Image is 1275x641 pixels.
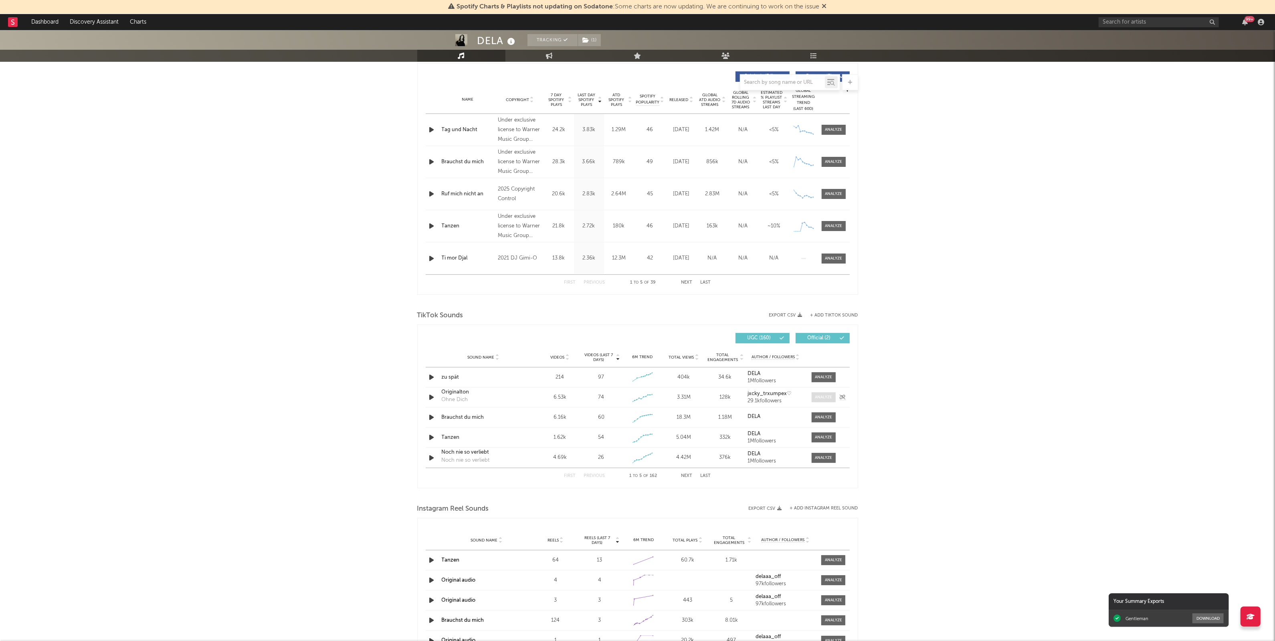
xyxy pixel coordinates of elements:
[442,158,494,166] div: Brauchst du mich
[542,373,579,381] div: 214
[796,333,850,343] button: Official(2)
[442,448,525,456] a: Noch nie so verliebt
[442,414,525,422] div: Brauchst du mich
[546,93,567,107] span: 7 Day Spotify Plays
[542,394,579,402] div: 6.53k
[636,158,664,166] div: 49
[756,594,781,599] strong: delaaa_off
[442,598,476,603] a: Original audio
[498,116,542,144] div: Under exclusive license to Warner Music Group Germany Holding GmbH,, © 2025 DELA
[748,458,803,464] div: 1M followers
[546,126,572,134] div: 24.2k
[624,354,661,360] div: 6M Trend
[706,434,744,442] div: 332k
[598,373,604,381] div: 97
[636,222,664,230] div: 46
[752,355,795,360] span: Author / Followers
[730,126,757,134] div: N/A
[769,313,802,318] button: Export CSV
[796,71,850,82] button: Features(5)
[748,431,760,436] strong: DELA
[624,537,664,543] div: 6M Trend
[542,434,579,442] div: 1.62k
[582,353,615,362] span: Videos (last 7 days)
[756,581,816,587] div: 97k followers
[699,222,726,230] div: 163k
[498,212,542,241] div: Under exclusive license to Warner Music Group Germany Holding GmbH,, © 2025 DELA
[576,126,602,134] div: 3.83k
[584,474,605,478] button: Previous
[471,538,497,543] span: Sound Name
[633,474,638,478] span: to
[606,222,632,230] div: 180k
[681,280,693,285] button: Next
[667,596,707,604] div: 443
[580,576,620,584] div: 4
[634,281,639,284] span: to
[756,574,816,580] a: delaaa_off
[748,451,760,456] strong: DELA
[801,336,838,341] span: Official ( 2 )
[782,506,858,511] div: + Add Instagram Reel Sound
[576,222,602,230] div: 2.72k
[756,601,816,607] div: 97k followers
[668,190,695,198] div: [DATE]
[822,4,827,10] span: Dismiss
[26,14,64,30] a: Dashboard
[564,474,576,478] button: First
[546,190,572,198] div: 20.6k
[576,93,597,107] span: Last Day Spotify Plays
[810,313,858,318] button: + Add TikTok Sound
[442,126,494,134] a: Tag und Nacht
[699,190,726,198] div: 2.83M
[711,556,752,564] div: 1.71k
[442,434,525,442] a: Tanzen
[606,190,632,198] div: 2.64M
[598,434,604,442] div: 54
[668,222,695,230] div: [DATE]
[417,504,489,514] span: Instagram Reel Sounds
[580,596,620,604] div: 3
[761,254,788,262] div: N/A
[665,373,702,381] div: 404k
[542,414,579,422] div: 6.16k
[576,190,602,198] div: 2.83k
[64,14,124,30] a: Discovery Assistant
[580,617,620,625] div: 3
[542,454,579,462] div: 4.69k
[673,538,697,543] span: Total Plays
[665,414,702,422] div: 18.3M
[748,431,803,437] a: DELA
[442,254,494,262] a: Ti mor Djal
[665,394,702,402] div: 3.31M
[636,126,664,134] div: 46
[730,222,757,230] div: N/A
[699,158,726,166] div: 856k
[606,93,627,107] span: ATD Spotify Plays
[636,254,664,262] div: 42
[748,414,760,419] strong: DELA
[735,333,790,343] button: UGC(160)
[735,71,790,82] button: Originals(34)
[699,126,726,134] div: 1.42M
[442,388,525,396] div: Originalton
[643,474,648,478] span: of
[706,353,739,362] span: Total Engagements
[442,190,494,198] div: Ruf mich nicht an
[546,158,572,166] div: 28.3k
[756,634,816,640] a: delaaa_off
[442,373,525,381] div: zu spät
[442,97,494,103] div: Name
[701,474,711,478] button: Last
[457,4,613,10] span: Spotify Charts & Playlists not updating on Sodatone
[535,617,576,625] div: 124
[699,93,721,107] span: Global ATD Audio Streams
[1109,593,1229,610] div: Your Summary Exports
[576,158,602,166] div: 3.66k
[645,281,649,284] span: of
[761,222,788,230] div: ~ 10 %
[667,617,707,625] div: 303k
